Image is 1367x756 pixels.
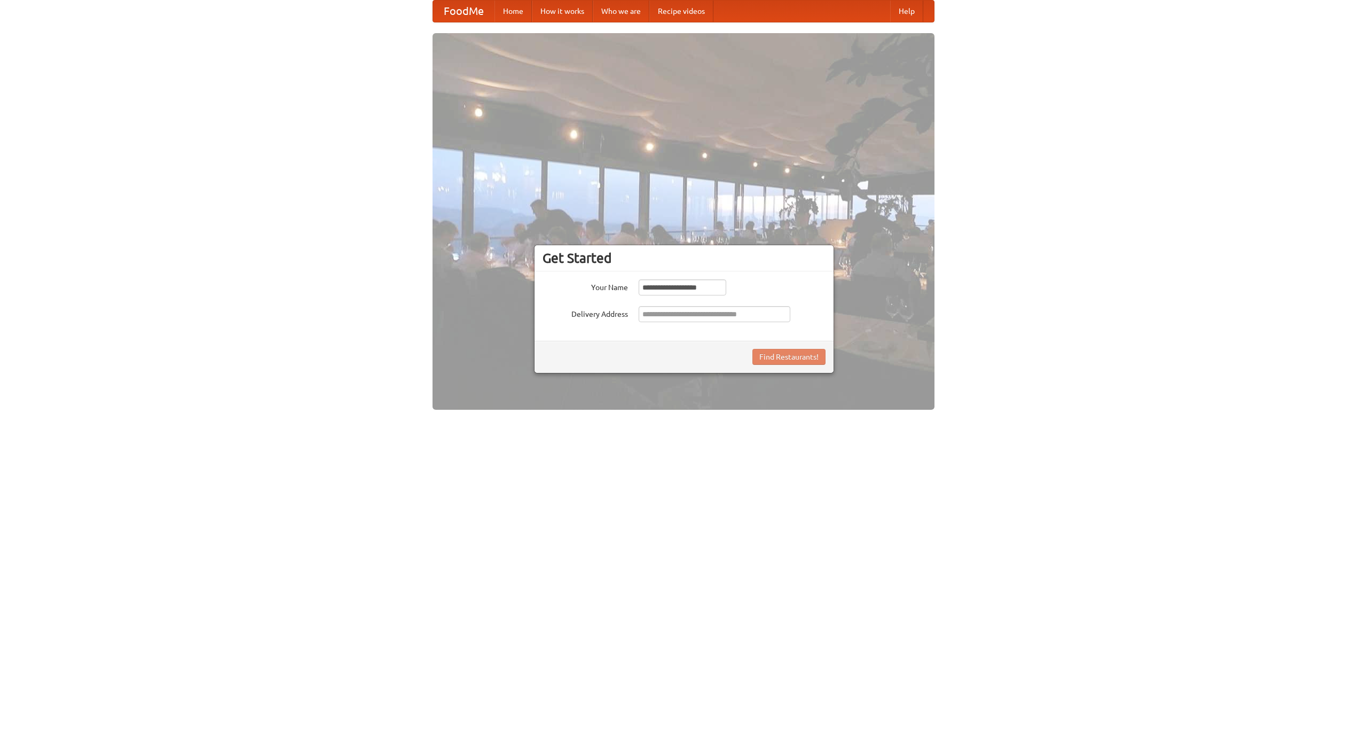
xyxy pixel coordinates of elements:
a: How it works [532,1,593,22]
a: Home [494,1,532,22]
a: Recipe videos [649,1,713,22]
a: Who we are [593,1,649,22]
button: Find Restaurants! [752,349,826,365]
label: Delivery Address [543,306,628,319]
label: Your Name [543,279,628,293]
a: Help [890,1,923,22]
a: FoodMe [433,1,494,22]
h3: Get Started [543,250,826,266]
